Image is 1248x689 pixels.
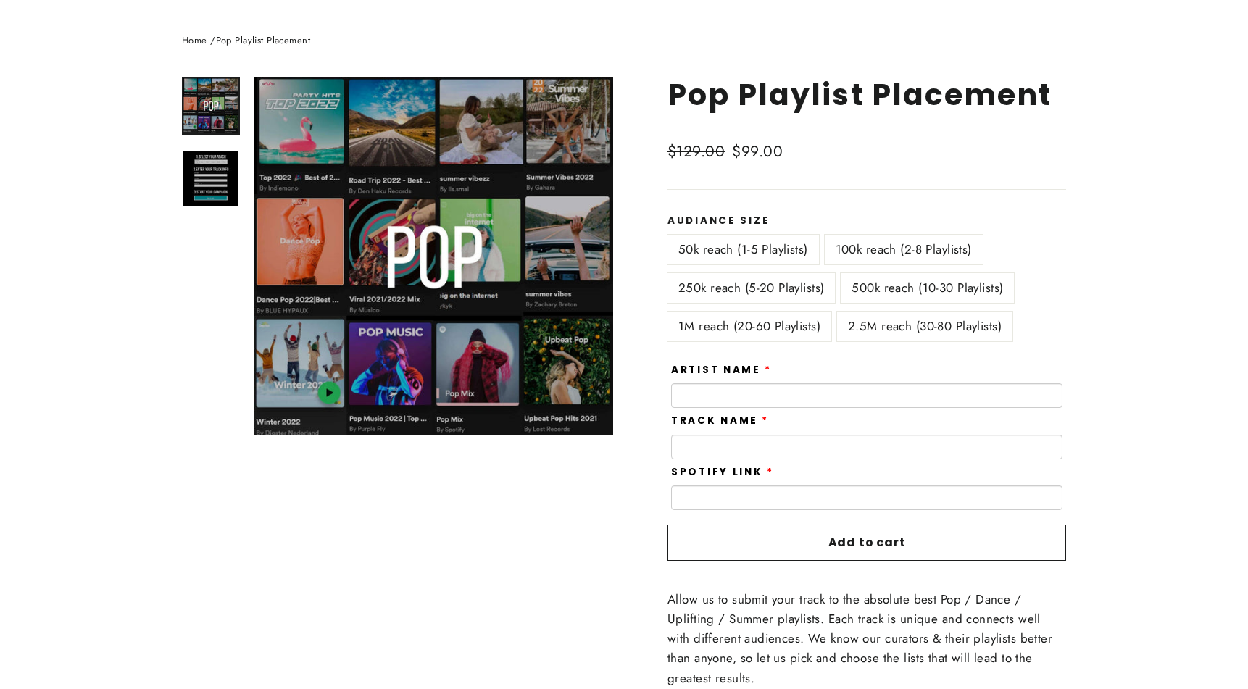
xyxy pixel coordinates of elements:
[825,235,983,264] label: 100k reach (2-8 Playlists)
[667,525,1066,561] button: Add to cart
[828,534,906,551] span: Add to cart
[667,312,831,341] label: 1M reach (20-60 Playlists)
[183,151,238,206] img: Pop Playlist Placement
[671,415,769,427] label: Track Name
[667,77,1066,112] h1: Pop Playlist Placement
[837,312,1012,341] label: 2.5M reach (30-80 Playlists)
[667,273,835,303] label: 250k reach (5-20 Playlists)
[671,467,773,478] label: Spotify Link
[182,33,1066,49] nav: breadcrumbs
[183,78,238,133] img: Pop Playlist Placement
[667,141,725,162] span: $129.00
[667,215,1066,227] label: Audiance Size
[667,590,1052,687] span: Allow us to submit your track to the absolute best Pop / Dance / Uplifting / Summer playlists. Ea...
[841,273,1014,303] label: 500k reach (10-30 Playlists)
[210,33,215,47] span: /
[671,364,772,376] label: Artist Name
[732,141,783,162] span: $99.00
[182,33,207,47] a: Home
[667,235,819,264] label: 50k reach (1-5 Playlists)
